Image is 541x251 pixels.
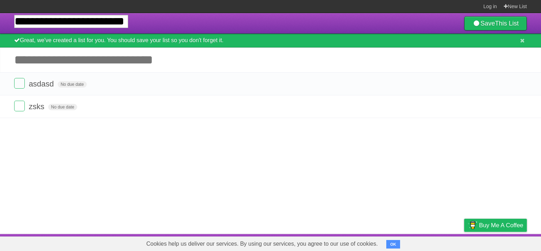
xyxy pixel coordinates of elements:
a: SaveThis List [464,16,527,30]
a: Suggest a feature [482,236,527,249]
span: asdasd [29,79,56,88]
b: This List [495,20,519,27]
a: Terms [431,236,446,249]
span: Buy me a coffee [479,219,523,232]
button: OK [386,240,400,249]
span: zsks [29,102,46,111]
span: No due date [48,104,77,110]
a: Privacy [455,236,473,249]
span: No due date [58,81,86,88]
a: About [370,236,385,249]
label: Done [14,101,25,111]
span: Cookies help us deliver our services. By using our services, you agree to our use of cookies. [139,237,385,251]
img: Buy me a coffee [468,219,477,231]
label: Done [14,78,25,89]
a: Buy me a coffee [464,219,527,232]
a: Developers [393,236,422,249]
